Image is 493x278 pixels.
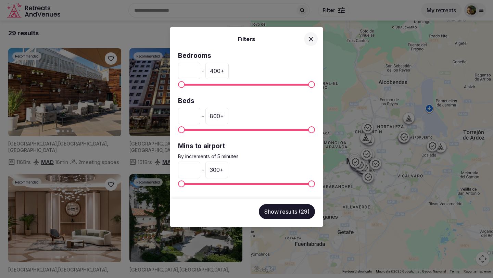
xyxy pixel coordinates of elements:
span: - [202,112,204,120]
h2: Filters [178,35,315,43]
span: Maximum [308,126,315,133]
label: Bedrooms [178,51,315,61]
span: Minimum [178,180,185,187]
span: Minimum [178,126,185,133]
label: Mins to airport [178,142,315,151]
span: Maximum [308,180,315,187]
div: 300 + [205,162,228,178]
div: 400 + [205,63,229,79]
span: Maximum [308,81,315,88]
span: Minimum [178,81,185,88]
label: Beds [178,97,315,106]
button: Show results (29) [259,204,315,219]
span: - [202,67,204,75]
span: - [202,166,204,174]
div: 800 + [205,108,228,124]
p: By increments of 5 minutes [178,153,315,160]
